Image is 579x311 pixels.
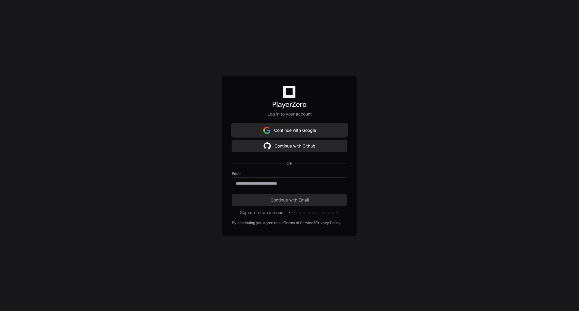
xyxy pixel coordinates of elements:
p: Log in to your account [232,111,347,117]
button: Forgot your password? [294,210,339,216]
button: Continue with Github [232,140,347,152]
label: Email [232,171,347,176]
button: Sign up for an account [240,210,285,216]
button: Continue with Google [232,124,347,136]
a: Terms of Service [284,221,313,225]
img: Sign in with google [263,124,271,136]
button: Continue with Email [232,194,347,206]
span: Continue with Email [232,197,347,203]
div: & [313,221,316,225]
div: By continuing you agree to our [232,221,284,225]
a: Privacy Policy. [316,221,341,225]
img: Sign in with google [264,140,271,152]
span: OR [284,160,295,167]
